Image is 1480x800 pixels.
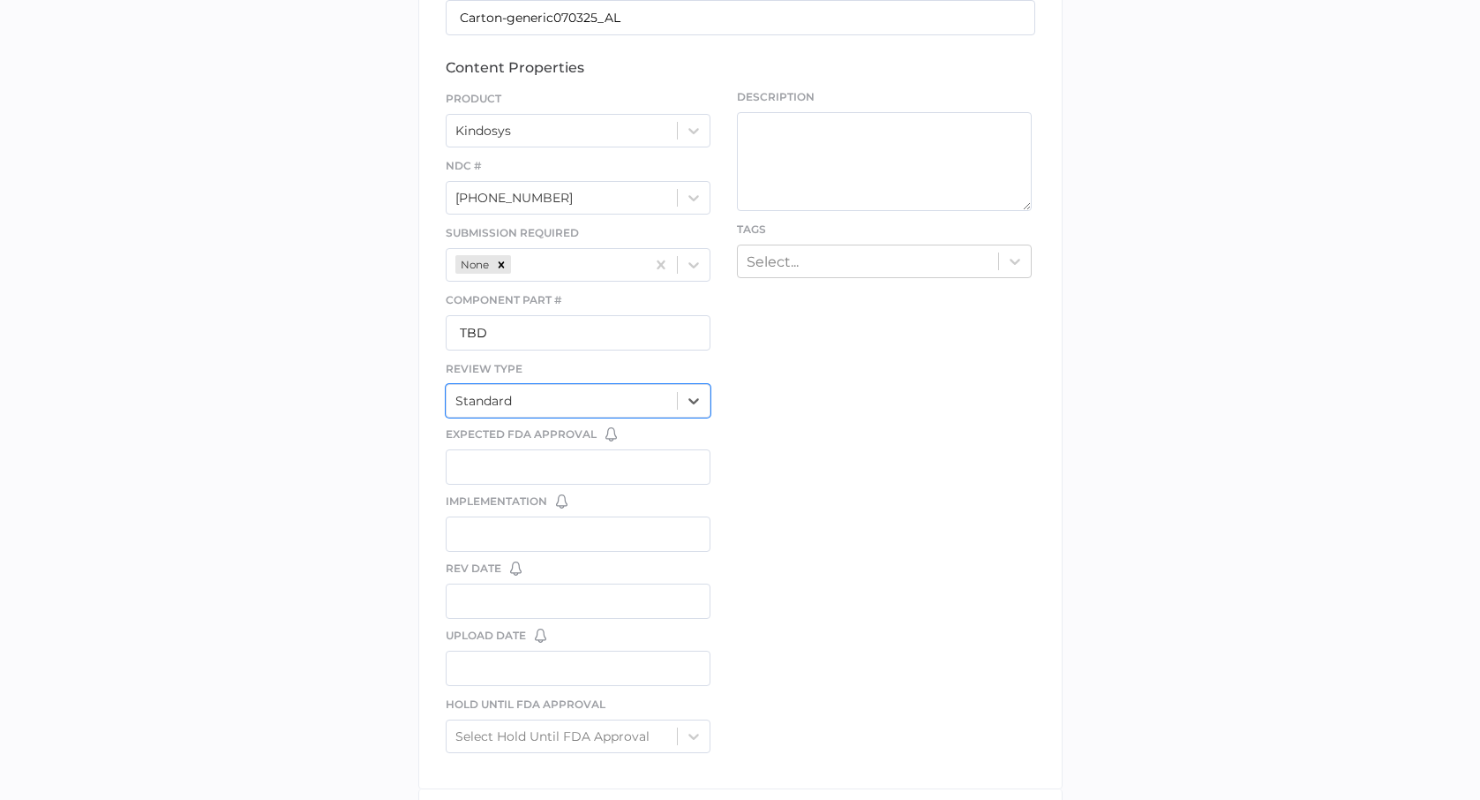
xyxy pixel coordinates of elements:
[446,159,482,172] span: NDC #
[556,494,567,509] img: bell-default.8986a8bf.svg
[446,494,547,509] span: Implementation
[446,293,562,306] span: Component Part #
[510,562,522,576] img: bell-default.8986a8bf.svg
[446,92,501,105] span: Product
[455,393,512,409] div: Standard
[737,89,1032,105] span: Description
[535,629,546,643] img: bell-default.8986a8bf.svg
[446,698,605,711] span: Hold Until FDA Approval
[747,253,799,269] div: Select...
[446,561,501,577] span: Rev Date
[446,628,526,644] span: Upload Date
[455,190,573,206] div: [PHONE_NUMBER]
[455,123,511,139] div: Kindosys
[605,427,617,442] img: bell-default.8986a8bf.svg
[737,223,766,236] span: Tags
[446,426,597,442] span: Expected FDA Approval
[446,226,579,239] span: Submission Required
[455,728,650,744] div: Select Hold Until FDA Approval
[455,255,492,274] div: None
[446,59,1035,76] div: content properties
[446,362,522,375] span: Review Type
